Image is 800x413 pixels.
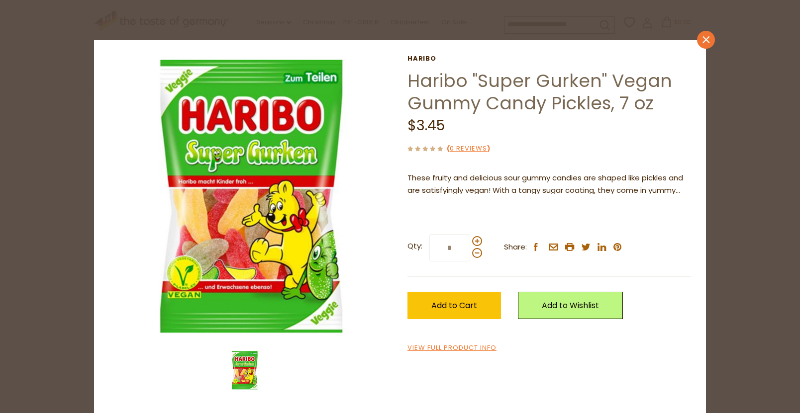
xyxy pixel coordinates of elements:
[504,241,527,253] span: Share:
[225,350,265,390] img: Haribo "Super Gurken" Vegan Gummy Candy Pickles, 7 oz
[407,68,672,116] a: Haribo "Super Gurken" Vegan Gummy Candy Pickles, 7 oz
[429,234,470,261] input: Qty:
[518,292,623,319] a: Add to Wishlist
[450,144,487,154] a: 0 Reviews
[407,240,422,252] strong: Qty:
[447,144,490,153] span: ( )
[407,172,691,197] p: These fruity and delicious sour gummy candies are shaped like pickles and are satisfyingly vegan!...
[407,292,501,319] button: Add to Cart
[431,300,477,311] span: Add to Cart
[407,116,445,135] span: $3.45
[407,55,691,63] a: Haribo
[407,343,497,353] a: View Full Product Info
[109,55,393,338] img: Haribo "Super Gurken" Vegan Gummy Candy Pickles, 7 oz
